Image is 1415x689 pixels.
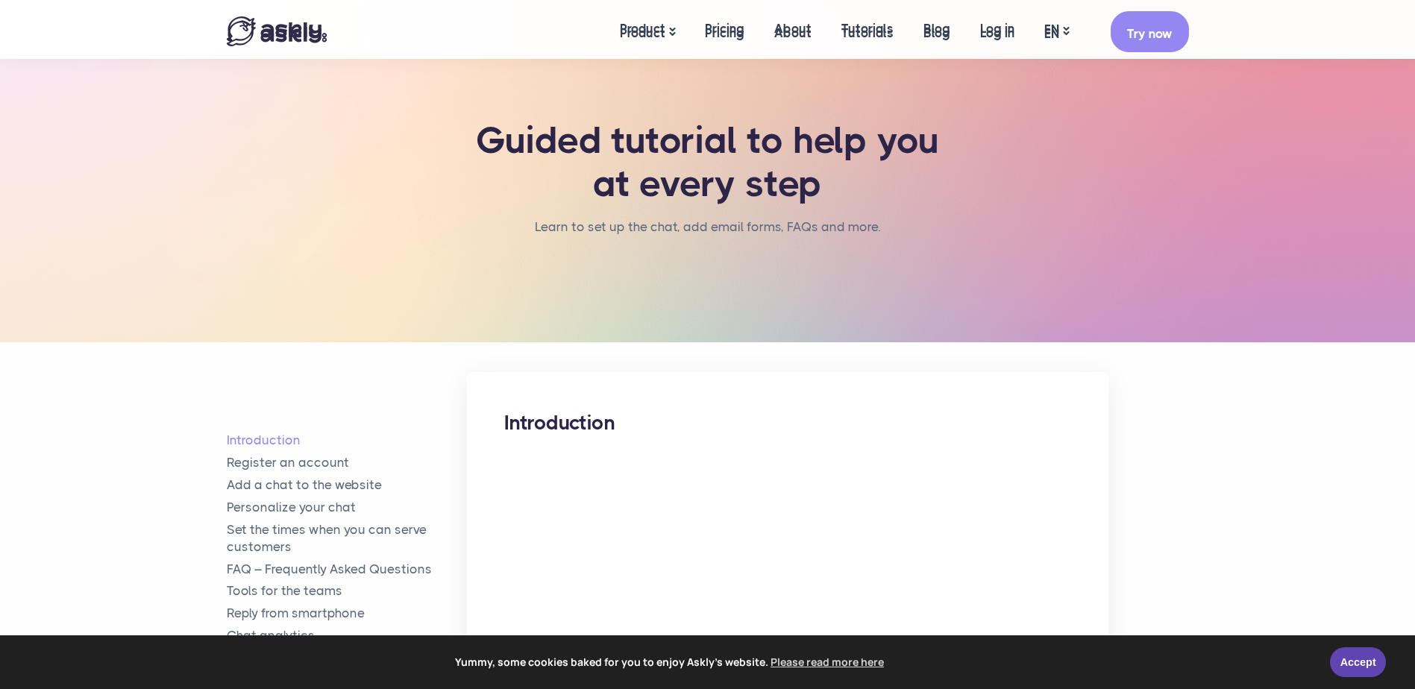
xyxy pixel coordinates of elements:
[227,582,468,600] a: Tools for the teams
[1330,647,1386,677] a: Accept
[535,216,880,238] li: Learn to set up the chat, add email forms, FAQs and more.
[826,4,909,62] a: Tutorials
[965,4,1029,62] a: Log in
[768,651,886,673] a: learn more about cookies
[227,432,468,449] a: Introduction
[504,409,1071,436] h2: Introduction
[22,651,1320,673] span: Yummy, some cookies baked for you to enjoy Askly's website.
[1111,16,1189,52] a: Try now
[535,216,880,253] nav: breadcrumb
[605,4,690,63] a: Product
[227,499,468,516] a: Personalize your chat
[227,454,468,471] a: Register an account
[227,561,468,578] a: FAQ – Frequently Asked Questions
[227,605,468,622] a: Reply from smartphone
[473,119,943,205] h1: Guided tutorial to help you at every step
[1029,23,1084,45] a: EN
[227,521,468,556] a: Set the times when you can serve customers
[690,4,759,62] a: Pricing
[227,476,468,494] a: Add a chat to the website
[909,4,965,62] a: Blog
[227,627,468,644] a: Chat analytics
[759,4,826,62] a: About
[227,21,327,46] img: Askly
